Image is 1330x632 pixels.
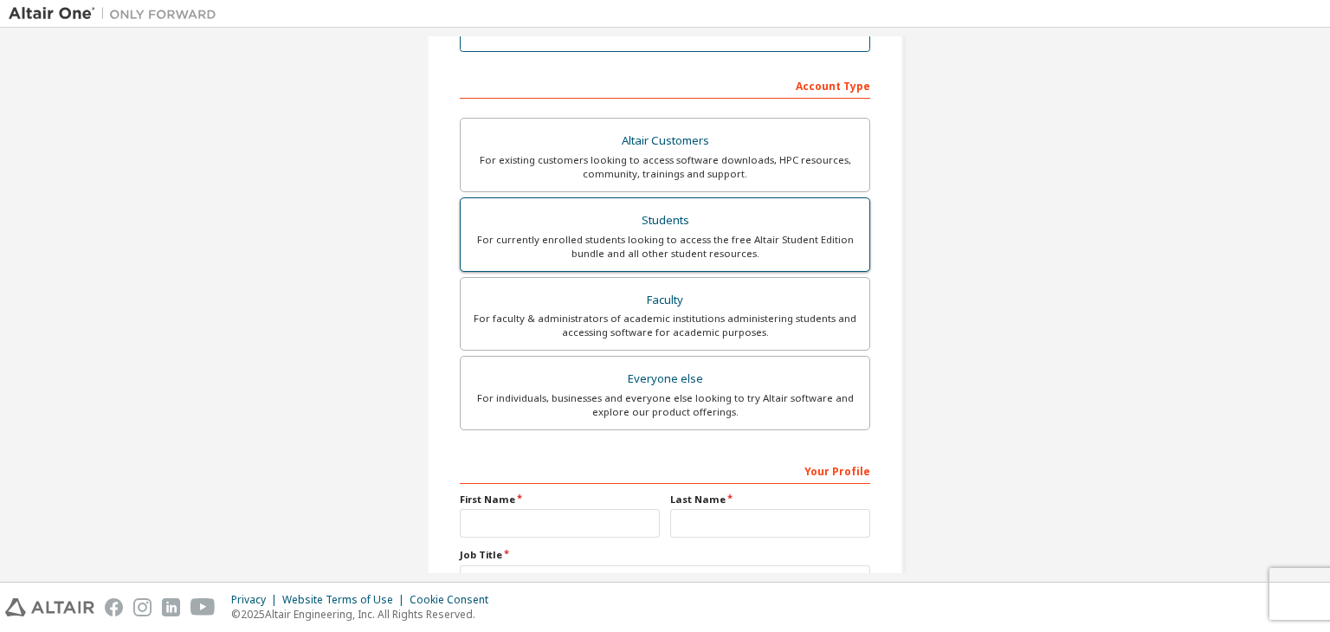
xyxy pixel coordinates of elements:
[282,593,410,607] div: Website Terms of Use
[133,598,152,616] img: instagram.svg
[471,312,859,339] div: For faculty & administrators of academic institutions administering students and accessing softwa...
[471,153,859,181] div: For existing customers looking to access software downloads, HPC resources, community, trainings ...
[231,607,499,622] p: © 2025 Altair Engineering, Inc. All Rights Reserved.
[460,456,870,484] div: Your Profile
[460,71,870,99] div: Account Type
[471,367,859,391] div: Everyone else
[471,391,859,419] div: For individuals, businesses and everyone else looking to try Altair software and explore our prod...
[471,233,859,261] div: For currently enrolled students looking to access the free Altair Student Edition bundle and all ...
[9,5,225,23] img: Altair One
[231,593,282,607] div: Privacy
[162,598,180,616] img: linkedin.svg
[471,288,859,313] div: Faculty
[190,598,216,616] img: youtube.svg
[410,593,499,607] div: Cookie Consent
[5,598,94,616] img: altair_logo.svg
[460,548,870,562] label: Job Title
[471,209,859,233] div: Students
[460,493,660,506] label: First Name
[471,129,859,153] div: Altair Customers
[670,493,870,506] label: Last Name
[105,598,123,616] img: facebook.svg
